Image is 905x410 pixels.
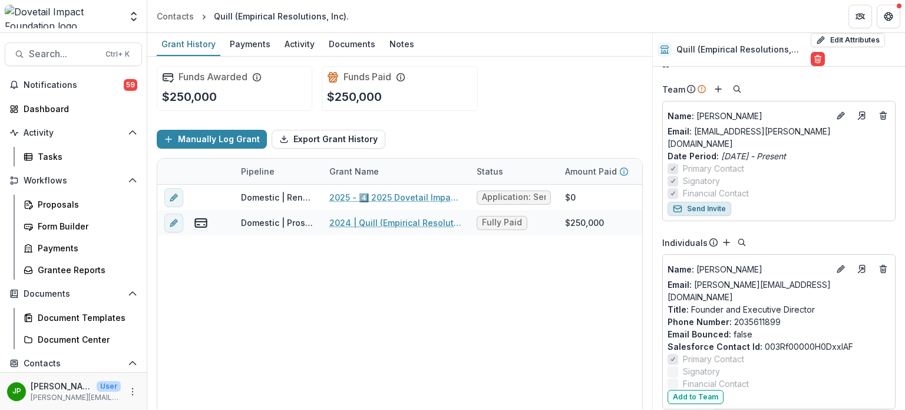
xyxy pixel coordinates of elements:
[668,264,694,274] span: Name :
[668,263,829,275] p: [PERSON_NAME]
[225,33,275,56] a: Payments
[38,220,133,232] div: Form Builder
[668,202,731,216] button: Send Invite
[234,159,322,184] div: Pipeline
[322,165,386,178] div: Grant Name
[24,289,123,299] span: Documents
[97,381,121,392] p: User
[152,8,199,25] a: Contacts
[470,165,510,178] div: Status
[668,340,890,353] p: 003Rf00000H0DxxIAF
[668,329,731,339] span: Email Bounced :
[5,99,142,119] a: Dashboard
[721,151,786,161] i: [DATE] - Present
[322,159,470,184] div: Grant Name
[272,130,385,149] button: Export Grant History
[19,195,142,214] a: Proposals
[834,109,848,123] button: Edit
[29,48,98,60] span: Search...
[38,198,133,211] div: Proposals
[668,304,689,314] span: Title :
[668,390,724,404] button: Add to Team
[683,353,744,365] span: Primary Contact
[329,191,463,204] a: 2025 - 4️⃣ 2025 Dovetail Impact Foundation Application
[327,88,382,106] p: $250,000
[668,328,890,340] p: false
[19,217,142,236] a: Form Builder
[5,5,121,28] img: Dovetail Impact Foundation logo
[668,342,762,352] span: Salesforce Contact Id :
[24,103,133,115] div: Dashboard
[164,214,183,232] button: edit
[668,317,732,327] span: Phone Number :
[12,388,21,395] div: Jason Pittman
[668,111,694,121] span: Name :
[558,159,646,184] div: Amount Paid
[194,216,208,230] button: view-payments
[157,35,220,53] div: Grant History
[24,128,123,138] span: Activity
[668,125,890,150] a: Email: [EMAIL_ADDRESS][PERSON_NAME][DOMAIN_NAME]
[38,311,133,324] div: Document Templates
[848,5,872,28] button: Partners
[157,10,194,22] div: Contacts
[811,33,885,47] button: Edit Attributes
[31,392,121,403] p: [PERSON_NAME][EMAIL_ADDRESS][DOMAIN_NAME]
[662,83,685,96] p: Team
[225,35,275,53] div: Payments
[876,109,890,123] button: Deletes
[19,308,142,327] a: Document Templates
[853,106,871,125] a: Go to contact
[668,280,692,290] span: Email:
[719,235,734,250] button: Add
[482,192,546,202] span: Application: Sent
[711,82,725,96] button: Add
[676,45,805,55] h2: Quill (Empirical Resolutions, Inc).
[164,188,183,207] button: edit
[668,151,719,161] span: Date Period :
[470,159,558,184] div: Status
[668,316,890,328] p: 2035611899
[5,42,142,66] button: Search...
[482,218,522,228] span: Fully Paid
[565,217,604,229] div: $250,000
[38,333,133,346] div: Document Center
[324,33,380,56] a: Documents
[876,262,890,276] button: Deletes
[565,191,576,204] div: $0
[5,354,142,373] button: Open Contacts
[234,165,282,178] div: Pipeline
[24,176,123,186] span: Workflows
[241,217,315,229] div: Domestic | Prospects Pipeline
[662,237,708,249] p: Individuals
[5,76,142,94] button: Notifications59
[241,191,315,204] div: Domestic | Renewal Pipeline
[811,52,825,66] button: Delete
[668,303,890,316] p: Founder and Executive Director
[162,88,217,106] p: $250,000
[668,110,829,122] p: [PERSON_NAME]
[730,82,744,96] button: Search
[38,264,133,276] div: Grantee Reports
[214,10,349,22] div: Quill (Empirical Resolutions, Inc).
[24,80,124,90] span: Notifications
[683,162,744,175] span: Primary Contact
[565,165,617,178] p: Amount Paid
[5,171,142,190] button: Open Workflows
[668,278,890,303] a: Email: [PERSON_NAME][EMAIL_ADDRESS][DOMAIN_NAME]
[157,33,220,56] a: Grant History
[668,263,829,275] a: Name: [PERSON_NAME]
[125,385,140,399] button: More
[31,380,92,392] p: [PERSON_NAME]
[24,359,123,369] span: Contacts
[280,35,319,53] div: Activity
[152,8,354,25] nav: breadcrumb
[38,242,133,254] div: Payments
[834,262,848,276] button: Edit
[125,5,142,28] button: Open entity switcher
[5,284,142,303] button: Open Documents
[853,260,871,278] a: Go to contact
[19,260,142,280] a: Grantee Reports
